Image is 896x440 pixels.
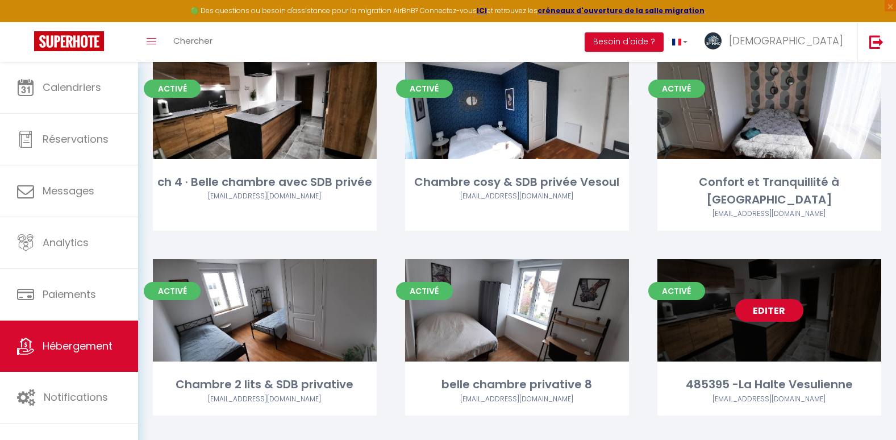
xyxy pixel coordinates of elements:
[43,287,96,301] span: Paiements
[657,209,881,219] div: Airbnb
[34,31,104,51] img: Super Booking
[43,132,109,146] span: Réservations
[585,32,664,52] button: Besoin d'aide ?
[44,390,108,404] span: Notifications
[153,173,377,191] div: ch 4 · Belle chambre avec SDB privée
[43,235,89,250] span: Analytics
[173,35,212,47] span: Chercher
[144,282,201,300] span: Activé
[43,80,101,94] span: Calendriers
[43,184,94,198] span: Messages
[144,80,201,98] span: Activé
[648,80,705,98] span: Activé
[9,5,43,39] button: Ouvrir le widget de chat LiveChat
[657,173,881,209] div: Confort et Tranquillité à [GEOGRAPHIC_DATA]
[43,339,112,353] span: Hébergement
[869,35,884,49] img: logout
[735,299,803,322] a: Editer
[729,34,843,48] span: [DEMOGRAPHIC_DATA]
[405,191,629,202] div: Airbnb
[405,394,629,405] div: Airbnb
[477,6,487,15] a: ICI
[165,22,221,62] a: Chercher
[396,282,453,300] span: Activé
[153,376,377,393] div: Chambre 2 lits & SDB privative
[537,6,705,15] a: créneaux d'ouverture de la salle migration
[405,173,629,191] div: Chambre cosy & SDB privée Vesoul
[153,191,377,202] div: Airbnb
[657,394,881,405] div: Airbnb
[405,376,629,393] div: belle chambre privative 8
[696,22,857,62] a: ... [DEMOGRAPHIC_DATA]
[657,376,881,393] div: 485395 -La Halte Vesulienne
[396,80,453,98] span: Activé
[648,282,705,300] span: Activé
[705,32,722,49] img: ...
[153,394,377,405] div: Airbnb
